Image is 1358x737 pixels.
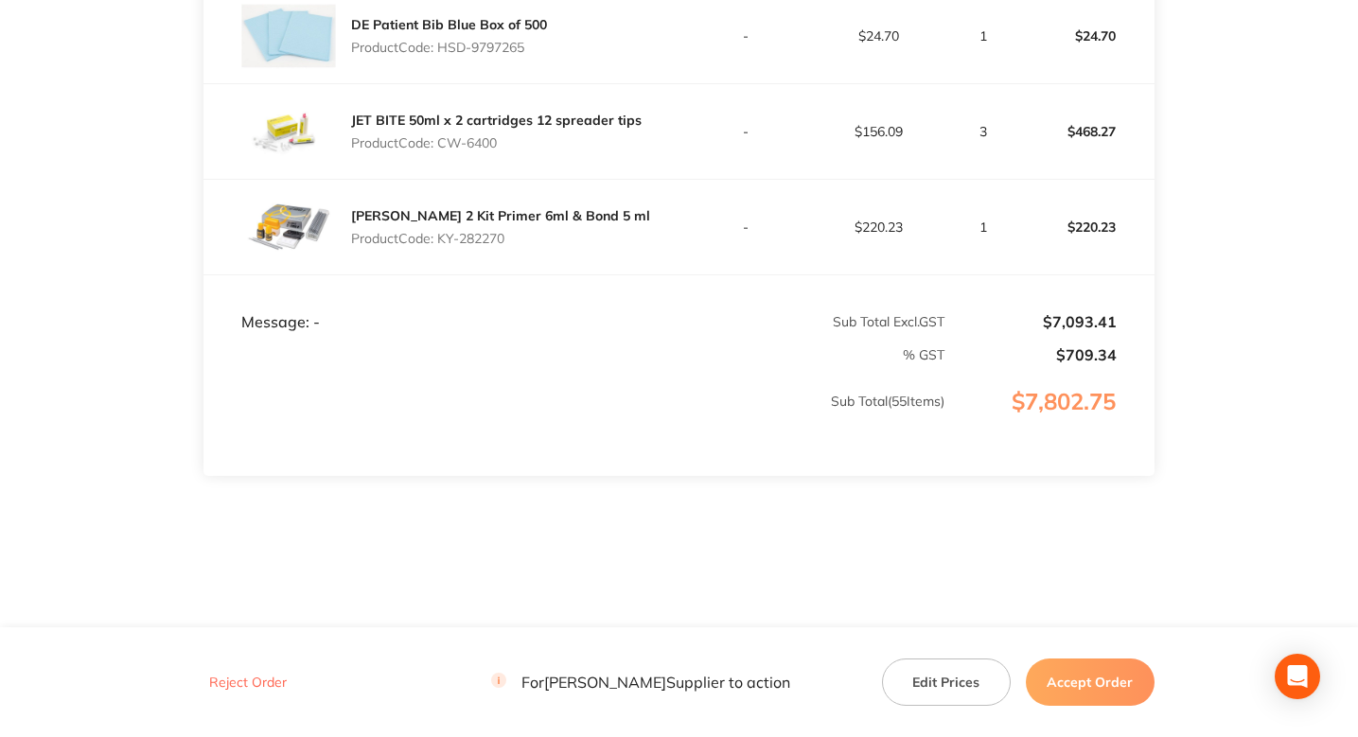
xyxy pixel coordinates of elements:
[203,274,679,331] td: Message: -
[1275,654,1320,699] div: Open Intercom Messenger
[882,658,1011,706] button: Edit Prices
[680,124,812,139] p: -
[813,124,944,139] p: $156.09
[351,231,650,246] p: Product Code: KY-282270
[351,207,650,224] a: [PERSON_NAME] 2 Kit Primer 6ml & Bond 5 ml
[491,673,790,691] p: For [PERSON_NAME] Supplier to action
[1022,109,1154,154] p: $468.27
[241,84,336,179] img: Y2lqNWY1aQ
[204,347,944,362] p: % GST
[680,314,944,329] p: Sub Total Excl. GST
[813,219,944,235] p: $220.23
[946,28,1020,44] p: 1
[1022,13,1154,59] p: $24.70
[351,135,642,150] p: Product Code: CW-6400
[946,124,1020,139] p: 3
[351,40,547,55] p: Product Code: HSD-9797265
[351,112,642,129] a: JET BITE 50ml x 2 cartridges 12 spreader tips
[946,219,1020,235] p: 1
[946,313,1117,330] p: $7,093.41
[241,180,336,274] img: NmdlbGY3bQ
[351,16,547,33] a: DE Patient Bib Blue Box of 500
[680,219,812,235] p: -
[680,28,812,44] p: -
[813,28,944,44] p: $24.70
[946,346,1117,363] p: $709.34
[203,674,292,691] button: Reject Order
[1022,204,1154,250] p: $220.23
[1026,658,1155,706] button: Accept Order
[204,394,944,447] p: Sub Total ( 55 Items)
[946,389,1154,453] p: $7,802.75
